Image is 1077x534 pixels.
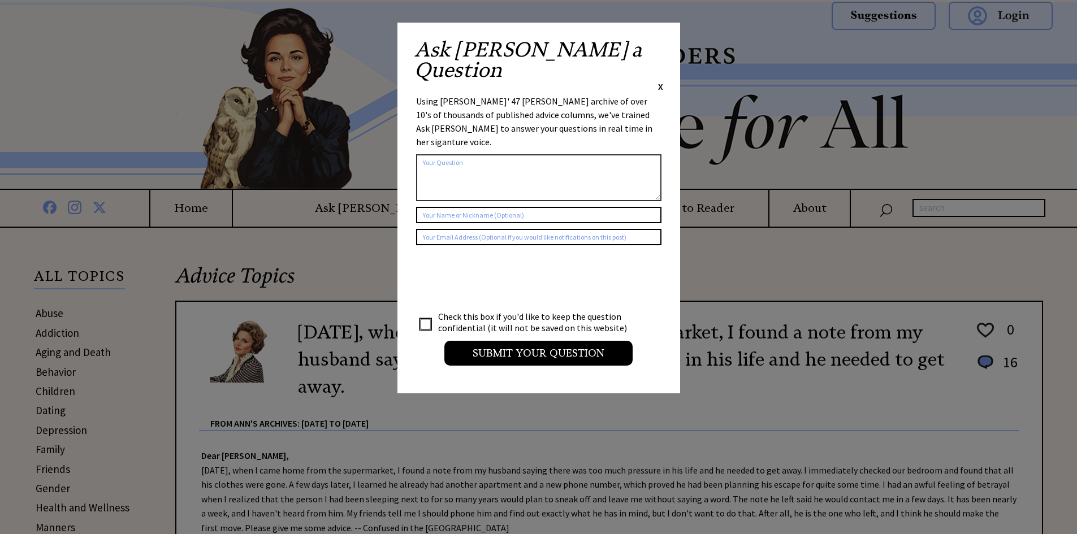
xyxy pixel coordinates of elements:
span: X [658,81,663,92]
div: Using [PERSON_NAME]' 47 [PERSON_NAME] archive of over 10's of thousands of published advice colum... [416,94,661,149]
input: Your Name or Nickname (Optional) [416,207,661,223]
input: Submit your Question [444,341,633,366]
td: Check this box if you'd like to keep the question confidential (it will not be saved on this webs... [438,310,638,334]
h2: Ask [PERSON_NAME] a Question [414,40,663,80]
iframe: reCAPTCHA [416,257,588,301]
input: Your Email Address (Optional if you would like notifications on this post) [416,229,661,245]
